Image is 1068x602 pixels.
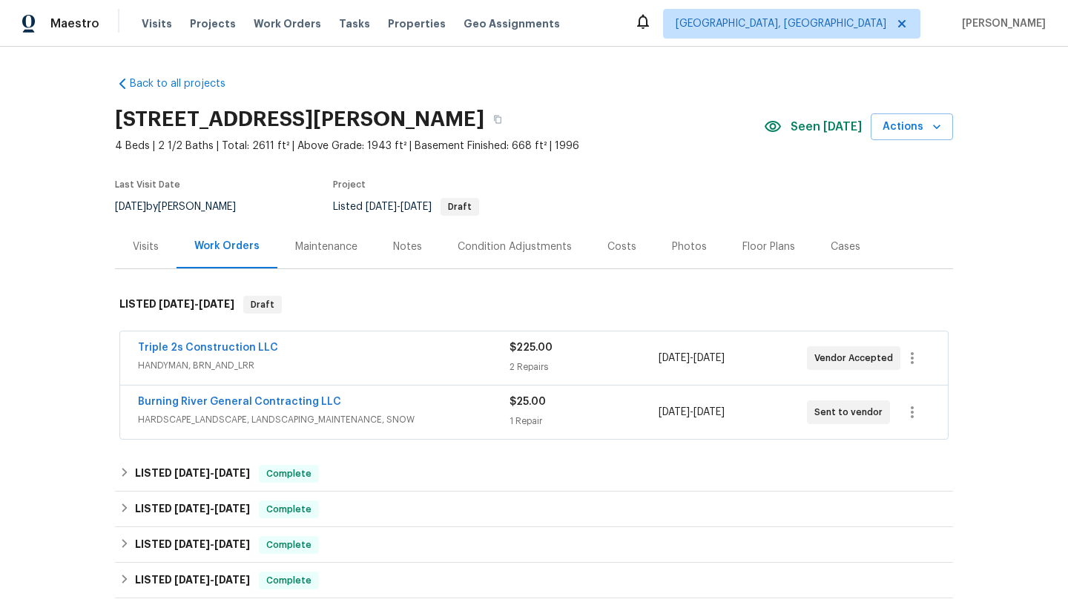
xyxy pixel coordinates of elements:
span: [DATE] [159,299,194,309]
a: Back to all projects [115,76,257,91]
h6: LISTED [119,296,234,314]
div: Notes [393,239,422,254]
div: Floor Plans [742,239,795,254]
span: [DATE] [693,353,725,363]
div: LISTED [DATE]-[DATE]Draft [115,281,953,328]
span: Complete [260,466,317,481]
div: Cases [831,239,860,254]
span: [DATE] [115,202,146,212]
span: [GEOGRAPHIC_DATA], [GEOGRAPHIC_DATA] [676,16,886,31]
span: - [174,539,250,549]
span: HANDYMAN, BRN_AND_LRR [138,358,510,373]
span: [DATE] [174,539,210,549]
span: - [174,575,250,585]
span: Listed [333,202,479,212]
span: [DATE] [693,407,725,417]
span: [DATE] [214,503,250,514]
span: Draft [245,297,280,312]
span: Geo Assignments [464,16,560,31]
span: [DATE] [174,575,210,585]
div: Photos [672,239,707,254]
div: by [PERSON_NAME] [115,198,254,216]
span: [DATE] [659,353,690,363]
span: [DATE] [214,575,250,585]
a: Triple 2s Construction LLC [138,343,278,353]
button: Copy Address [484,106,511,133]
div: LISTED [DATE]-[DATE]Complete [115,527,953,563]
div: 1 Repair [510,414,658,429]
span: Properties [388,16,446,31]
span: [PERSON_NAME] [956,16,1046,31]
span: Maestro [50,16,99,31]
div: LISTED [DATE]-[DATE]Complete [115,492,953,527]
span: Vendor Accepted [814,351,899,365]
span: [DATE] [659,407,690,417]
span: Seen [DATE] [791,119,862,134]
span: $25.00 [510,397,546,407]
h6: LISTED [135,572,250,589]
span: Visits [142,16,172,31]
span: - [159,299,234,309]
span: [DATE] [400,202,432,212]
span: [DATE] [214,468,250,478]
span: Tasks [339,19,370,29]
div: Maintenance [295,239,357,254]
h6: LISTED [135,500,250,518]
span: Project [333,180,366,189]
a: Burning River General Contracting LLC [138,397,341,407]
span: [DATE] [174,468,210,478]
span: Complete [260,573,317,588]
h6: LISTED [135,536,250,554]
span: Work Orders [254,16,321,31]
span: Complete [260,502,317,517]
span: Actions [883,118,941,136]
span: 4 Beds | 2 1/2 Baths | Total: 2611 ft² | Above Grade: 1943 ft² | Basement Finished: 668 ft² | 1996 [115,139,764,153]
span: $225.00 [510,343,553,353]
span: [DATE] [214,539,250,549]
span: Projects [190,16,236,31]
span: [DATE] [174,503,210,514]
span: - [659,351,725,365]
span: - [366,202,432,212]
span: [DATE] [366,202,397,212]
div: LISTED [DATE]-[DATE]Complete [115,563,953,598]
span: Last Visit Date [115,180,180,189]
span: - [174,503,250,514]
span: Draft [442,202,478,211]
span: Sent to vendor [814,405,889,420]
div: Work Orders [194,239,260,254]
h2: [STREET_ADDRESS][PERSON_NAME] [115,112,484,127]
span: - [659,405,725,420]
span: Complete [260,537,317,552]
div: Visits [133,239,159,254]
div: LISTED [DATE]-[DATE]Complete [115,456,953,492]
span: [DATE] [199,299,234,309]
span: - [174,468,250,478]
div: 2 Repairs [510,360,658,374]
div: Costs [607,239,636,254]
div: Condition Adjustments [458,239,572,254]
button: Actions [871,113,953,141]
h6: LISTED [135,465,250,483]
span: HARDSCAPE_LANDSCAPE, LANDSCAPING_MAINTENANCE, SNOW [138,412,510,427]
